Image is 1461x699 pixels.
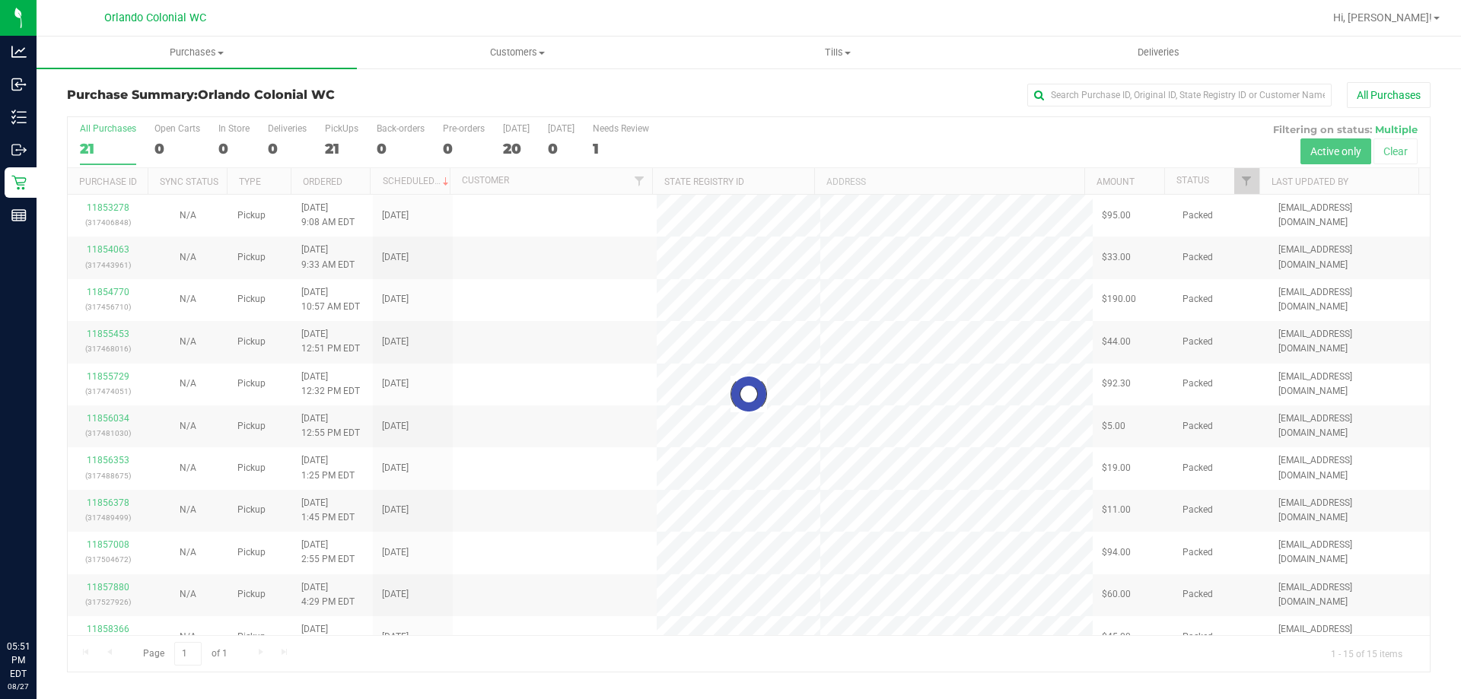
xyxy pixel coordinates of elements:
[7,681,30,692] p: 08/27
[1027,84,1332,106] input: Search Purchase ID, Original ID, State Registry ID or Customer Name...
[11,77,27,92] inline-svg: Inbound
[677,37,998,68] a: Tills
[11,208,27,223] inline-svg: Reports
[104,11,206,24] span: Orlando Colonial WC
[37,37,357,68] a: Purchases
[358,46,676,59] span: Customers
[11,175,27,190] inline-svg: Retail
[1117,46,1200,59] span: Deliveries
[357,37,677,68] a: Customers
[15,577,61,623] iframe: Resource center
[37,46,357,59] span: Purchases
[198,87,335,102] span: Orlando Colonial WC
[1333,11,1432,24] span: Hi, [PERSON_NAME]!
[678,46,997,59] span: Tills
[11,110,27,125] inline-svg: Inventory
[11,142,27,157] inline-svg: Outbound
[11,44,27,59] inline-svg: Analytics
[67,88,521,102] h3: Purchase Summary:
[998,37,1319,68] a: Deliveries
[1347,82,1431,108] button: All Purchases
[7,640,30,681] p: 05:51 PM EDT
